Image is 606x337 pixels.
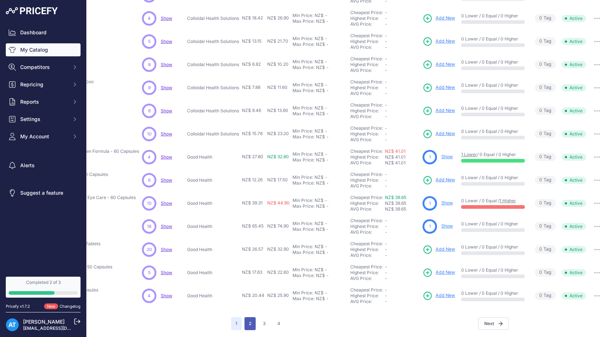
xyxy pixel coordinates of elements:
[436,246,455,253] span: Add New
[6,61,81,74] button: Competitors
[539,223,542,230] span: 0
[6,26,81,39] a: Dashboard
[187,131,239,137] p: Colloidal Health Solutions
[242,131,263,136] span: NZ$ 15.78
[325,42,329,47] div: -
[242,108,261,113] span: NZ$ 9.46
[161,131,172,137] a: Show
[350,172,383,177] a: Cheapest Price:
[316,18,325,24] div: NZ$
[316,111,325,117] div: NZ$
[267,154,289,159] span: NZ$ 32.80
[423,245,455,255] a: Add New
[350,137,385,143] div: AVG Price:
[316,226,325,232] div: NZ$
[385,229,387,235] span: -
[350,102,383,108] a: Cheapest Price:
[259,317,270,330] button: Go to page 3
[293,82,313,88] div: Min Price:
[242,246,263,252] span: NZ$ 26.57
[539,84,542,91] span: 0
[385,85,387,90] span: -
[385,10,387,15] span: -
[385,177,387,183] span: -
[23,319,65,325] a: [PERSON_NAME]
[187,62,239,68] p: Colloidal Health Solutions
[385,131,387,137] span: -
[20,116,68,123] span: Settings
[325,111,329,117] div: -
[293,36,313,42] div: Min Price:
[23,325,99,331] a: [EMAIL_ADDRESS][DOMAIN_NAME]
[161,200,172,206] a: Show
[242,38,261,44] span: NZ$ 13.15
[267,246,289,252] span: NZ$ 32.90
[187,200,239,206] p: Good Health
[315,244,324,250] div: NZ$
[385,68,387,73] span: -
[350,85,385,91] div: Highest Price:
[461,244,525,250] p: 0 Lower / 0 Equal / 0 Higher
[385,200,406,206] span: NZ$ 39.65
[244,317,256,330] button: Go to page 2
[562,15,586,22] span: Active
[350,131,385,137] div: Highest Price:
[161,154,172,160] span: Show
[385,62,387,67] span: -
[324,82,327,88] div: -
[461,36,525,42] p: 0 Lower / 0 Equal / 0 Higher
[324,105,327,111] div: -
[385,33,387,38] span: -
[350,16,385,21] div: Highest Price:
[267,85,287,90] span: NZ$ 11.60
[324,13,327,18] div: -
[350,183,385,189] div: AVG Price:
[324,198,327,203] div: -
[242,177,263,182] span: NZ$ 12.26
[535,130,556,138] span: Tag
[350,108,385,114] div: Highest Price:
[423,83,455,93] a: Add New
[6,130,81,143] button: My Account
[316,203,325,209] div: NZ$
[385,195,406,200] a: NZ$ 39.65
[315,221,324,226] div: NZ$
[267,131,289,136] span: NZ$ 23.20
[161,293,172,298] span: Show
[535,245,556,254] span: Tag
[242,154,263,159] span: NZ$ 27.80
[161,16,172,21] a: Show
[60,304,81,309] a: Changelog
[324,151,327,157] div: -
[350,125,383,131] a: Cheapest Price:
[423,129,455,139] a: Add New
[293,111,315,117] div: Max Price:
[350,33,383,38] a: Cheapest Price:
[315,59,324,65] div: NZ$
[535,83,556,92] span: Tag
[161,224,172,229] span: Show
[242,85,260,90] span: NZ$ 7.88
[20,81,68,88] span: Repricing
[350,148,383,154] a: Cheapest Price:
[436,61,455,68] span: Add New
[385,79,387,85] span: -
[385,137,387,142] span: -
[385,172,387,177] span: -
[293,59,313,65] div: Min Price:
[539,177,542,183] span: 0
[385,218,387,223] span: -
[562,84,586,91] span: Active
[423,106,455,116] a: Add New
[148,61,151,68] span: 8
[242,223,264,229] span: NZ$ 65.45
[293,250,315,255] div: Max Price:
[350,154,385,160] div: Highest Price:
[325,18,329,24] div: -
[161,177,172,183] a: Show
[539,38,542,45] span: 0
[324,174,327,180] div: -
[161,270,172,275] a: Show
[161,108,172,113] a: Show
